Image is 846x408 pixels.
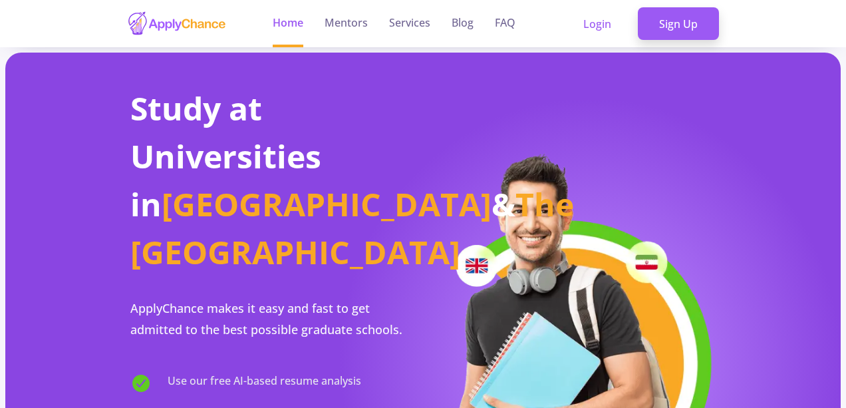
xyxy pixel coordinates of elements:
span: ApplyChance makes it easy and fast to get admitted to the best possible graduate schools. [130,300,402,337]
span: [GEOGRAPHIC_DATA] [162,182,492,226]
a: Sign Up [638,7,719,41]
span: & [492,182,515,226]
a: Login [562,7,633,41]
img: applychance logo [127,11,227,37]
span: Use our free AI-based resume analysis [168,373,361,394]
span: Study at Universities in [130,87,321,226]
